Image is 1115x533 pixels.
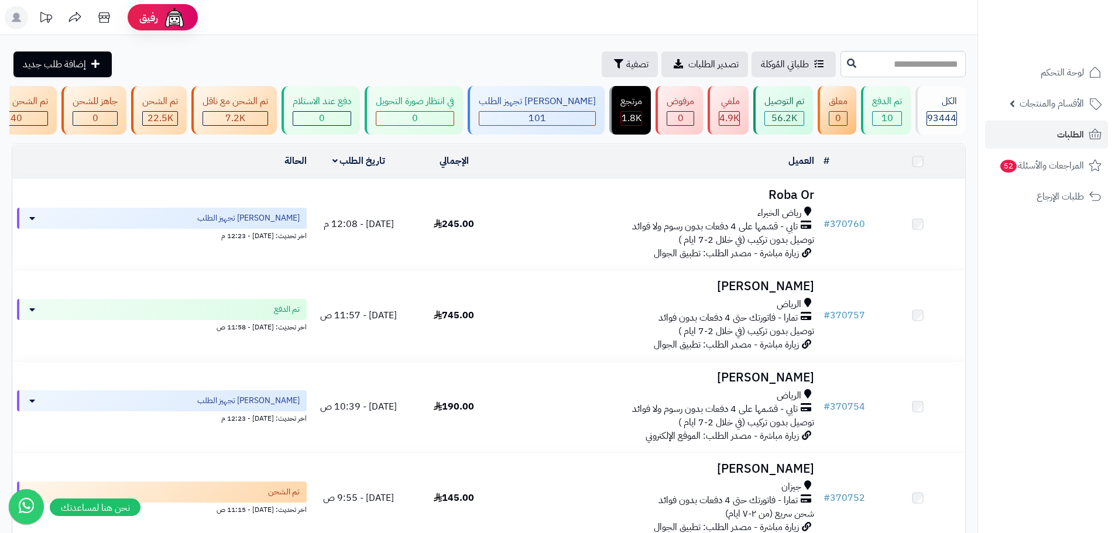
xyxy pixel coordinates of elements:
span: 245.00 [434,217,474,231]
span: 10 [881,111,893,125]
a: مرتجع 1.8K [607,86,653,135]
div: مرتجع [620,95,642,108]
span: 1.8K [622,111,641,125]
div: ملغي [719,95,740,108]
span: [DATE] - 9:55 ص [323,491,394,505]
div: معلق [829,95,848,108]
h3: [PERSON_NAME] [506,462,814,476]
a: تم الشحن 22.5K [129,86,189,135]
a: تحديثات المنصة [31,6,60,32]
div: 22459 [143,112,177,125]
span: 0 [412,111,418,125]
span: طلبات الإرجاع [1037,188,1084,205]
a: تم الدفع 10 [859,86,913,135]
div: في انتظار صورة التحويل [376,95,454,108]
span: زيارة مباشرة - مصدر الطلب: الموقع الإلكتروني [646,429,799,443]
a: العميل [788,154,814,168]
a: #370760 [824,217,865,231]
span: 190.00 [434,400,474,414]
span: 56.2K [771,111,797,125]
span: شحن سريع (من ٢-٧ ايام) [725,507,814,521]
a: #370757 [824,308,865,322]
div: دفع عند الاستلام [293,95,351,108]
span: 52 [1000,160,1017,173]
span: تابي - قسّمها على 4 دفعات بدون رسوم ولا فوائد [632,220,798,233]
span: طلباتي المُوكلة [761,57,809,71]
span: 4.9K [719,111,739,125]
span: [PERSON_NAME] تجهيز الطلب [197,212,300,224]
a: طلبات الإرجاع [985,183,1108,211]
div: [PERSON_NAME] تجهيز الطلب [479,95,596,108]
span: تم الدفع [274,304,300,315]
span: إضافة طلب جديد [23,57,86,71]
div: جاهز للشحن [73,95,118,108]
span: 101 [529,111,546,125]
div: اخر تحديث: [DATE] - 11:15 ص [17,503,307,515]
a: تاريخ الطلب [332,154,386,168]
span: 745.00 [434,308,474,322]
span: تمارا - فاتورتك حتى 4 دفعات بدون فوائد [658,494,798,507]
span: 22.5K [147,111,173,125]
div: تم التوصيل [764,95,804,108]
a: جاهز للشحن 0 [59,86,129,135]
span: جيزان [781,480,801,494]
div: 10 [873,112,901,125]
span: رفيق [139,11,158,25]
span: زيارة مباشرة - مصدر الطلب: تطبيق الجوال [654,246,799,260]
a: ملغي 4.9K [705,86,751,135]
a: إضافة طلب جديد [13,51,112,77]
span: 0 [835,111,841,125]
a: تم الشحن مع ناقل 7.2K [189,86,279,135]
span: 7.2K [225,111,245,125]
a: مرفوض 0 [653,86,705,135]
div: 56241 [765,112,804,125]
span: الرياض [777,389,801,403]
span: الرياض [777,298,801,311]
a: تم التوصيل 56.2K [751,86,815,135]
span: تصدير الطلبات [688,57,739,71]
div: 1784 [621,112,641,125]
span: 93444 [927,111,956,125]
a: طلباتي المُوكلة [752,51,836,77]
div: 4939 [719,112,739,125]
a: المراجعات والأسئلة52 [985,152,1108,180]
div: 0 [376,112,454,125]
a: #370754 [824,400,865,414]
span: الطلبات [1057,126,1084,143]
span: # [824,217,830,231]
a: # [824,154,829,168]
a: معلق 0 [815,86,859,135]
span: 0 [319,111,325,125]
button: تصفية [602,51,658,77]
a: الكل93444 [913,86,968,135]
a: الحالة [284,154,307,168]
span: رياض الخبراء [757,207,801,220]
span: # [824,308,830,322]
div: اخر تحديث: [DATE] - 11:58 ص [17,320,307,332]
span: زيارة مباشرة - مصدر الطلب: تطبيق الجوال [654,338,799,352]
a: الطلبات [985,121,1108,149]
div: اخر تحديث: [DATE] - 12:23 م [17,411,307,424]
span: 0 [92,111,98,125]
span: 340 [5,111,22,125]
h3: [PERSON_NAME] [506,280,814,293]
span: توصيل بدون تركيب (في خلال 2-7 ايام ) [678,415,814,429]
div: اخر تحديث: [DATE] - 12:23 م [17,229,307,241]
div: تم الدفع [872,95,902,108]
a: الإجمالي [440,154,469,168]
div: الكل [927,95,957,108]
a: دفع عند الاستلام 0 [279,86,362,135]
img: ai-face.png [163,6,186,29]
span: المراجعات والأسئلة [999,157,1084,174]
span: # [824,400,830,414]
span: [PERSON_NAME] تجهيز الطلب [197,395,300,407]
span: تم الشحن [268,486,300,498]
span: [DATE] - 12:08 م [324,217,394,231]
div: 0 [293,112,351,125]
a: #370752 [824,491,865,505]
span: 0 [678,111,684,125]
a: في انتظار صورة التحويل 0 [362,86,465,135]
a: [PERSON_NAME] تجهيز الطلب 101 [465,86,607,135]
h3: [PERSON_NAME] [506,371,814,384]
span: تمارا - فاتورتك حتى 4 دفعات بدون فوائد [658,311,798,325]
